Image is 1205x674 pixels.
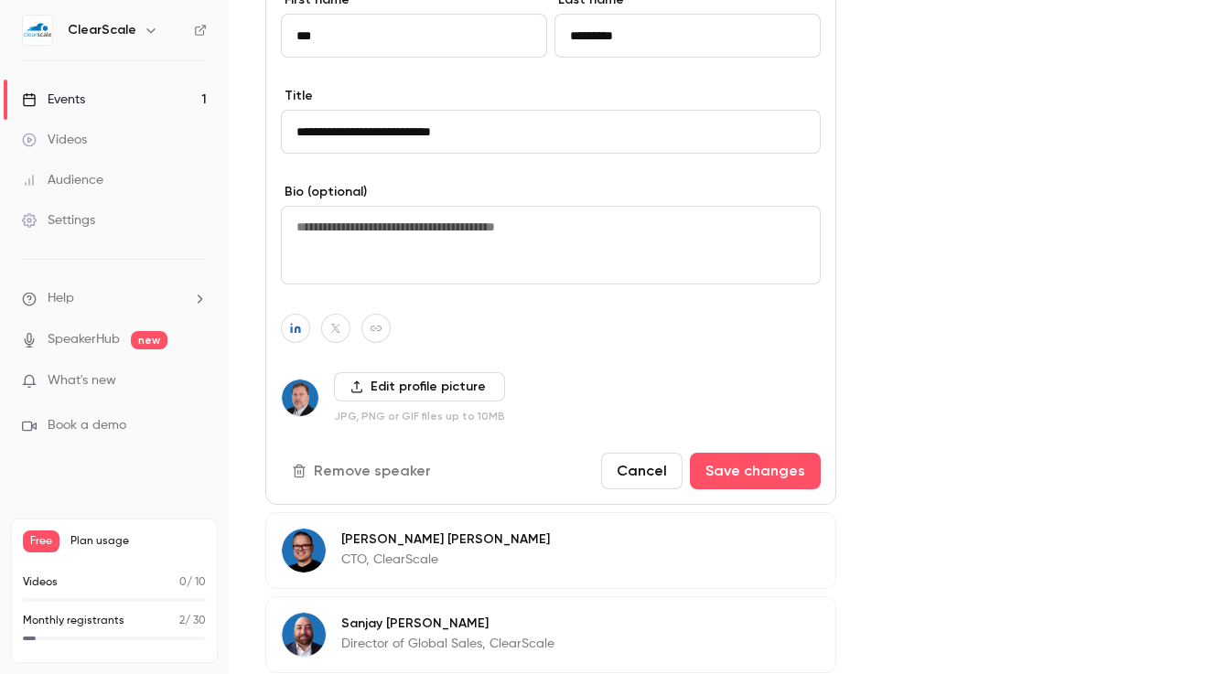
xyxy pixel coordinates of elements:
[281,453,446,489] button: Remove speaker
[341,615,554,633] p: Sanjay [PERSON_NAME]
[23,16,52,45] img: ClearScale
[22,211,95,230] div: Settings
[265,512,836,589] div: Eric Miller[PERSON_NAME] [PERSON_NAME]CTO, ClearScale
[23,530,59,552] span: Free
[48,416,126,435] span: Book a demo
[48,289,74,308] span: Help
[68,21,136,39] h6: ClearScale
[179,574,206,591] p: / 10
[265,596,836,673] div: Sanjay MaryaSanjay [PERSON_NAME]Director of Global Sales, ClearScale
[179,577,187,588] span: 0
[48,330,120,349] a: SpeakerHub
[22,91,85,109] div: Events
[23,613,124,629] p: Monthly registrants
[179,613,206,629] p: / 30
[22,289,207,308] li: help-dropdown-opener
[179,615,185,626] span: 2
[601,453,683,489] button: Cancel
[282,529,326,572] img: Eric Miller
[334,409,505,423] p: JPG, PNG or GIF files up to 10MB
[281,183,821,201] label: Bio (optional)
[690,453,821,489] button: Save changes
[282,613,326,657] img: Sanjay Marya
[341,635,554,653] p: Director of Global Sales, ClearScale
[334,372,505,401] label: Edit profile picture
[341,530,550,549] p: [PERSON_NAME] [PERSON_NAME]
[281,87,821,105] label: Title
[23,574,58,591] p: Videos
[22,171,103,189] div: Audience
[131,331,167,349] span: new
[282,380,318,416] img: Bob Lindquist
[341,551,550,569] p: CTO, ClearScale
[22,131,87,149] div: Videos
[48,371,116,390] span: What's new
[70,534,206,549] span: Plan usage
